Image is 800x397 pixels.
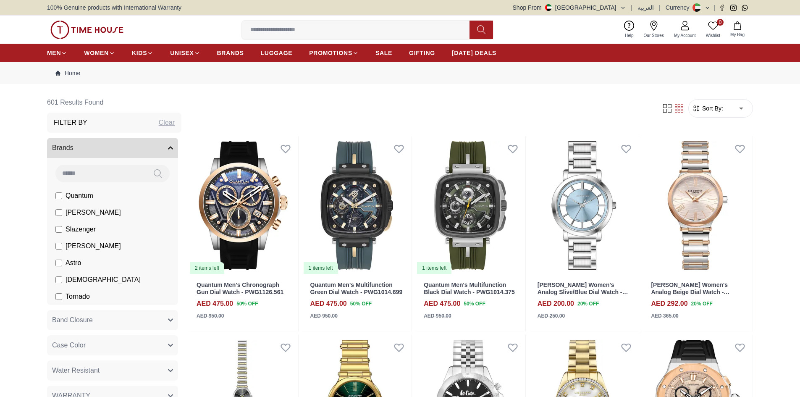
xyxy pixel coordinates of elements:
[375,45,392,60] a: SALE
[236,300,258,308] span: 50 % OFF
[188,136,298,275] img: Quantum Men's Chronograph Gun Dial Watch - PWG1126.561
[692,104,723,113] button: Sort By:
[47,138,178,158] button: Brands
[417,262,451,274] div: 1 items left
[261,45,293,60] a: LUGGAGE
[640,32,667,39] span: Our Stores
[66,224,96,234] span: Slazenger
[538,312,565,320] div: AED 250.00
[637,3,654,12] button: العربية
[66,241,121,251] span: [PERSON_NAME]
[643,136,753,275] img: Lee Cooper Women's Analog Beige Dial Watch - LC08000.560
[691,300,713,308] span: 20 % OFF
[310,281,403,295] a: Quantum Men's Multifunction Green Dial Watch - PWG1014.699
[54,118,87,128] h3: Filter By
[666,3,693,12] div: Currency
[310,312,338,320] div: AED 950.00
[66,292,90,302] span: Tornado
[725,20,750,39] button: My Bag
[730,5,737,11] a: Instagram
[350,300,372,308] span: 50 % OFF
[55,243,62,250] input: [PERSON_NAME]
[55,276,62,283] input: [DEMOGRAPHIC_DATA]
[464,300,485,308] span: 50 % OFF
[727,32,748,38] span: My Bag
[309,49,352,57] span: PROMOTIONS
[132,49,147,57] span: KIDS
[197,281,283,295] a: Quantum Men's Chronograph Gun Dial Watch - PWG1126.561
[302,136,412,275] a: Quantum Men's Multifunction Green Dial Watch - PWG1014.6991 items left
[84,49,109,57] span: WOMEN
[701,19,725,40] a: 0Wishlist
[302,136,412,275] img: Quantum Men's Multifunction Green Dial Watch - PWG1014.699
[159,118,175,128] div: Clear
[538,299,574,309] h4: AED 200.00
[424,299,460,309] h4: AED 475.00
[55,69,80,77] a: Home
[52,340,86,350] span: Case Color
[424,312,451,320] div: AED 950.00
[659,3,661,12] span: |
[622,32,637,39] span: Help
[545,4,552,11] img: United Arab Emirates
[47,45,67,60] a: MEN
[261,49,293,57] span: LUGGAGE
[452,49,496,57] span: [DATE] DEALS
[217,45,244,60] a: BRANDS
[47,3,181,12] span: 100% Genuine products with International Warranty
[719,5,725,11] a: Facebook
[415,136,525,275] a: Quantum Men's Multifunction Black Dial Watch - PWG1014.3751 items left
[66,258,81,268] span: Astro
[309,45,359,60] a: PROMOTIONS
[310,299,347,309] h4: AED 475.00
[170,45,200,60] a: UNISEX
[197,299,233,309] h4: AED 475.00
[631,3,633,12] span: |
[55,226,62,233] input: Slazenger
[66,191,93,201] span: Quantum
[47,360,178,381] button: Water Resistant
[197,312,224,320] div: AED 950.00
[52,143,73,153] span: Brands
[714,3,716,12] span: |
[84,45,115,60] a: WOMEN
[577,300,599,308] span: 20 % OFF
[703,32,724,39] span: Wishlist
[620,19,639,40] a: Help
[717,19,724,26] span: 0
[55,192,62,199] input: Quantum
[55,260,62,266] input: Astro
[47,49,61,57] span: MEN
[409,49,435,57] span: GIFTING
[52,365,100,376] span: Water Resistant
[639,19,669,40] a: Our Stores
[651,299,687,309] h4: AED 292.00
[452,45,496,60] a: [DATE] DEALS
[304,262,338,274] div: 1 items left
[700,104,723,113] span: Sort By:
[66,275,141,285] span: [DEMOGRAPHIC_DATA]
[188,136,298,275] a: Quantum Men's Chronograph Gun Dial Watch - PWG1126.5612 items left
[415,136,525,275] img: Quantum Men's Multifunction Black Dial Watch - PWG1014.375
[529,136,639,275] img: Lee Cooper Women's Analog Slive/Blue Dial Watch - LC08037.300
[513,3,626,12] button: Shop From[GEOGRAPHIC_DATA]
[742,5,748,11] a: Whatsapp
[217,49,244,57] span: BRANDS
[66,208,121,218] span: [PERSON_NAME]
[132,45,153,60] a: KIDS
[538,281,628,302] a: [PERSON_NAME] Women's Analog Slive/Blue Dial Watch - LC08037.300
[170,49,194,57] span: UNISEX
[55,209,62,216] input: [PERSON_NAME]
[190,262,224,274] div: 2 items left
[409,45,435,60] a: GIFTING
[671,32,699,39] span: My Account
[47,310,178,330] button: Band Closure
[651,312,678,320] div: AED 365.00
[424,281,515,295] a: Quantum Men's Multifunction Black Dial Watch - PWG1014.375
[52,315,93,325] span: Band Closure
[651,281,729,302] a: [PERSON_NAME] Women's Analog Beige Dial Watch - LC08000.560
[50,21,123,39] img: ...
